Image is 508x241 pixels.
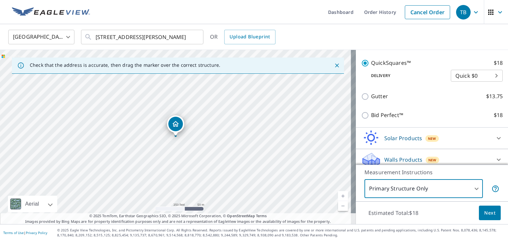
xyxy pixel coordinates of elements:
div: [GEOGRAPHIC_DATA] [8,28,74,46]
a: Upload Blueprint [224,30,275,44]
div: TB [456,5,471,20]
div: Dropped pin, building 1, Residential property, 218 W Saint Andrews Dr Sioux Falls, SD 57108 [167,115,184,136]
span: Upload Blueprint [230,33,270,41]
a: Terms [256,213,267,218]
p: | [3,231,47,235]
div: Aerial [23,196,41,212]
img: EV Logo [12,7,90,17]
span: New [428,136,436,141]
p: $18 [494,59,503,67]
input: Search by address or latitude-longitude [96,28,190,46]
a: Current Level 17, Zoom Out [338,201,348,211]
p: Solar Products [384,134,422,142]
button: Next [479,206,501,221]
div: Quick $0 [451,66,503,85]
a: Cancel Order [405,5,450,19]
p: Gutter [371,92,388,100]
a: Terms of Use [3,230,24,235]
a: Privacy Policy [26,230,47,235]
p: Estimated Total: $18 [363,206,424,220]
span: © 2025 TomTom, Earthstar Geographics SIO, © 2025 Microsoft Corporation, © [89,213,267,219]
span: Next [484,209,495,217]
p: $18 [494,111,503,119]
p: Check that the address is accurate, then drag the marker over the correct structure. [30,62,220,68]
p: $13.75 [486,92,503,100]
p: Delivery [361,73,451,79]
p: QuickSquares™ [371,59,411,67]
p: © 2025 Eagle View Technologies, Inc. and Pictometry International Corp. All Rights Reserved. Repo... [57,228,505,238]
p: Walls Products [384,156,422,164]
a: Current Level 17, Zoom In [338,191,348,201]
div: Primary Structure Only [364,180,483,198]
div: Aerial [8,196,57,212]
div: OR [210,30,275,44]
button: Close [333,61,341,70]
div: Solar ProductsNew [361,130,503,146]
span: New [428,157,437,163]
a: OpenStreetMap [227,213,255,218]
p: Measurement Instructions [364,168,499,176]
p: Bid Perfect™ [371,111,403,119]
span: Your report will include only the primary structure on the property. For example, a detached gara... [491,185,499,193]
div: Walls ProductsNew [361,152,503,168]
